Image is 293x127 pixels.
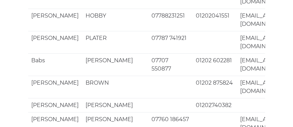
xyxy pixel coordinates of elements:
[148,31,193,53] td: 07787 741921
[28,76,82,98] td: [PERSON_NAME]
[193,76,237,98] td: 01202 875824
[82,53,148,76] td: [PERSON_NAME]
[193,9,237,31] td: 01202041551
[148,53,193,76] td: 07707 550877
[82,9,148,31] td: HOBBY
[28,9,82,31] td: [PERSON_NAME]
[82,76,148,98] td: BROWN
[28,53,82,76] td: Babs
[82,31,148,53] td: PLATER
[82,98,148,112] td: [PERSON_NAME]
[193,53,237,76] td: 01202 602281
[28,98,82,112] td: [PERSON_NAME]
[28,31,82,53] td: [PERSON_NAME]
[193,98,237,112] td: 01202740382
[148,9,193,31] td: 07788231251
